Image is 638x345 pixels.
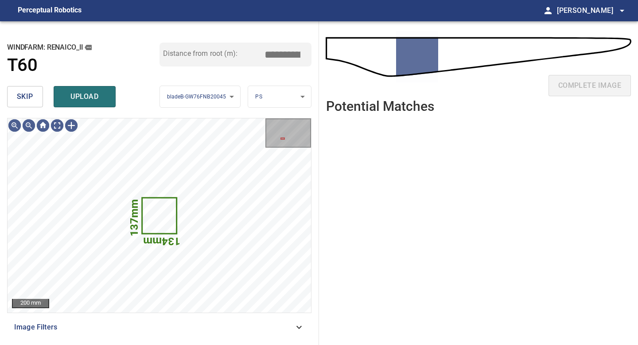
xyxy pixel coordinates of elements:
span: arrow_drop_down [617,5,627,16]
button: copy message details [83,43,93,52]
span: [PERSON_NAME] [557,4,627,17]
span: skip [17,90,33,103]
img: Toggle selection [64,118,78,133]
text: 134mm [143,235,180,247]
figcaption: Perceptual Robotics [18,4,82,18]
img: Toggle full page [50,118,64,133]
button: [PERSON_NAME] [553,2,627,20]
div: bladeB-GW76FNB20045 [160,86,241,108]
a: T60 [7,55,159,76]
div: Image Filters [7,317,311,338]
span: upload [63,90,106,103]
span: Image Filters [14,322,294,333]
h2: Potential Matches [326,99,434,114]
span: PS [255,94,262,100]
img: Zoom out [22,118,36,133]
label: Distance from root (m): [163,50,237,57]
img: Go home [36,118,50,133]
div: PS [248,86,311,108]
button: upload [54,86,116,107]
text: 137mm [128,199,140,236]
h2: windfarm: Renaico_II [7,43,159,52]
span: bladeB-GW76FNB20045 [167,94,226,100]
button: skip [7,86,43,107]
span: person [543,5,553,16]
img: Zoom in [8,118,22,133]
h1: T60 [7,55,37,76]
